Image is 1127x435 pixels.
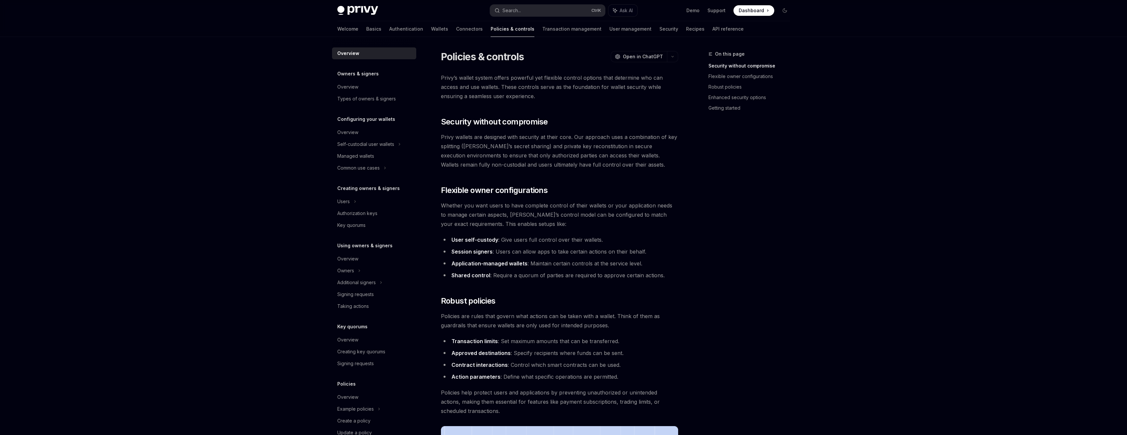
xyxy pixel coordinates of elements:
div: Types of owners & signers [337,95,396,103]
div: Creating key quorums [337,348,385,356]
a: Taking actions [332,300,416,312]
span: Privy wallets are designed with security at their core. Our approach uses a combination of key sp... [441,132,678,169]
li: : Require a quorum of parties are required to approve certain actions. [441,271,678,280]
li: : Users can allow apps to take certain actions on their behalf. [441,247,678,256]
div: Additional signers [337,279,376,286]
span: On this page [715,50,745,58]
h5: Key quorums [337,323,368,331]
div: Search... [502,7,521,14]
a: Welcome [337,21,358,37]
a: Security without compromise [708,61,795,71]
a: Overview [332,126,416,138]
strong: Shared control [451,272,490,279]
a: Types of owners & signers [332,93,416,105]
a: Overview [332,334,416,346]
div: Overview [337,128,358,136]
span: Security without compromise [441,117,548,127]
h5: Configuring your wallets [337,115,395,123]
a: Security [659,21,678,37]
a: Creating key quorums [332,346,416,358]
span: Dashboard [739,7,764,14]
li: : Give users full control over their wallets. [441,235,678,244]
strong: Transaction limits [451,338,498,344]
li: : Set maximum amounts that can be transferred. [441,337,678,346]
a: Overview [332,81,416,93]
a: Basics [366,21,381,37]
div: Owners [337,267,354,275]
strong: Application-managed wallets [451,260,527,267]
div: Overview [337,83,358,91]
span: Policies help protect users and applications by preventing unauthorized or unintended actions, ma... [441,388,678,416]
h5: Creating owners & signers [337,184,400,192]
span: Privy’s wallet system offers powerful yet flexible control options that determine who can access ... [441,73,678,101]
a: Authentication [389,21,423,37]
a: Connectors [456,21,483,37]
div: Taking actions [337,302,369,310]
div: Overview [337,255,358,263]
li: : Define what specific operations are permitted. [441,372,678,381]
a: Wallets [431,21,448,37]
a: Support [707,7,726,14]
a: Key quorums [332,219,416,231]
span: Ctrl K [591,8,601,13]
a: Policies & controls [491,21,534,37]
li: : Specify recipients where funds can be sent. [441,348,678,358]
a: Recipes [686,21,704,37]
a: Managed wallets [332,150,416,162]
div: Example policies [337,405,374,413]
a: Signing requests [332,358,416,369]
div: Managed wallets [337,152,374,160]
span: Whether you want users to have complete control of their wallets or your application needs to man... [441,201,678,229]
a: Transaction management [542,21,602,37]
button: Search...CtrlK [490,5,605,16]
div: Create a policy [337,417,371,425]
a: API reference [712,21,744,37]
div: Overview [337,336,358,344]
a: Getting started [708,103,795,113]
h5: Using owners & signers [337,242,393,250]
strong: Contract interactions [451,362,508,368]
a: User management [609,21,652,37]
span: Flexible owner configurations [441,185,548,196]
a: Overview [332,47,416,59]
div: Overview [337,393,358,401]
div: Common use cases [337,164,380,172]
img: dark logo [337,6,378,15]
button: Open in ChatGPT [611,51,667,62]
li: : Control which smart contracts can be used. [441,360,678,369]
a: Authorization keys [332,207,416,219]
div: Self-custodial user wallets [337,140,394,148]
a: Flexible owner configurations [708,71,795,82]
a: Overview [332,391,416,403]
li: : Maintain certain controls at the service level. [441,259,678,268]
a: Dashboard [733,5,774,16]
a: Signing requests [332,288,416,300]
div: Key quorums [337,221,366,229]
strong: Session signers [451,248,493,255]
a: Enhanced security options [708,92,795,103]
h1: Policies & controls [441,51,524,63]
div: Signing requests [337,360,374,367]
strong: User self-custody [451,236,498,243]
a: Overview [332,253,416,265]
span: Robust policies [441,296,496,306]
h5: Owners & signers [337,70,379,78]
a: Robust policies [708,82,795,92]
span: Ask AI [620,7,633,14]
span: Policies are rules that govern what actions can be taken with a wallet. Think of them as guardrai... [441,312,678,330]
span: Open in ChatGPT [623,53,663,60]
div: Authorization keys [337,209,377,217]
div: Users [337,198,350,205]
div: Overview [337,49,359,57]
h5: Policies [337,380,356,388]
strong: Action parameters [451,373,500,380]
a: Demo [686,7,700,14]
button: Toggle dark mode [780,5,790,16]
a: Create a policy [332,415,416,427]
button: Ask AI [608,5,637,16]
div: Signing requests [337,290,374,298]
strong: Approved destinations [451,350,511,356]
